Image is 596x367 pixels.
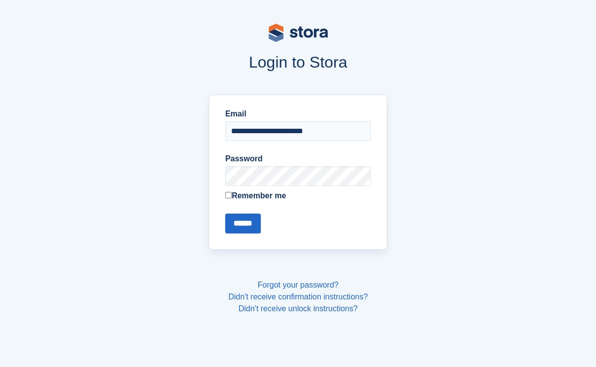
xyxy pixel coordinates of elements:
[225,153,371,165] label: Password
[269,24,328,42] img: stora-logo-53a41332b3708ae10de48c4981b4e9114cc0af31d8433b30ea865607fb682f29.svg
[258,281,339,289] a: Forgot your password?
[225,108,371,120] label: Email
[225,192,232,198] input: Remember me
[225,190,371,202] label: Remember me
[238,304,358,313] a: Didn't receive unlock instructions?
[76,53,520,71] h1: Login to Stora
[228,293,367,301] a: Didn't receive confirmation instructions?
